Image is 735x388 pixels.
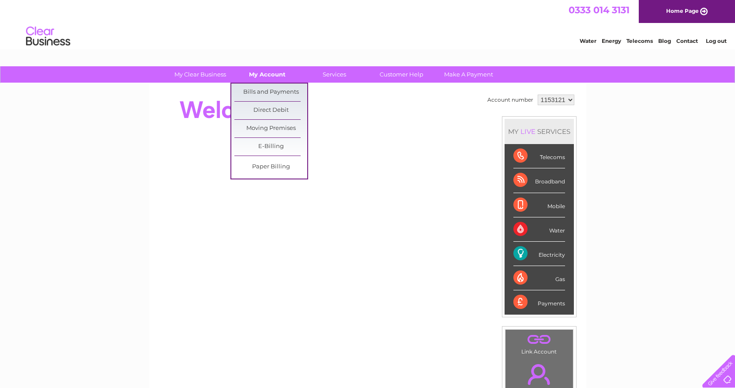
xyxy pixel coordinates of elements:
[234,84,307,101] a: Bills and Payments
[513,193,565,217] div: Mobile
[569,4,629,15] a: 0333 014 3131
[505,119,574,144] div: MY SERVICES
[234,120,307,137] a: Moving Premises
[580,38,596,44] a: Water
[432,66,505,83] a: Make A Payment
[365,66,438,83] a: Customer Help
[602,38,621,44] a: Energy
[513,242,565,266] div: Electricity
[231,66,304,83] a: My Account
[164,66,237,83] a: My Clear Business
[513,217,565,242] div: Water
[298,66,371,83] a: Services
[676,38,698,44] a: Contact
[234,158,307,176] a: Paper Billing
[513,266,565,290] div: Gas
[508,332,571,347] a: .
[519,127,537,136] div: LIVE
[513,144,565,168] div: Telecoms
[658,38,671,44] a: Blog
[26,23,71,50] img: logo.png
[626,38,653,44] a: Telecoms
[505,329,573,357] td: Link Account
[485,92,535,107] td: Account number
[234,138,307,156] a: E-Billing
[159,5,577,43] div: Clear Business is a trading name of Verastar Limited (registered in [GEOGRAPHIC_DATA] No. 3667643...
[234,102,307,119] a: Direct Debit
[513,290,565,314] div: Payments
[706,38,727,44] a: Log out
[513,168,565,193] div: Broadband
